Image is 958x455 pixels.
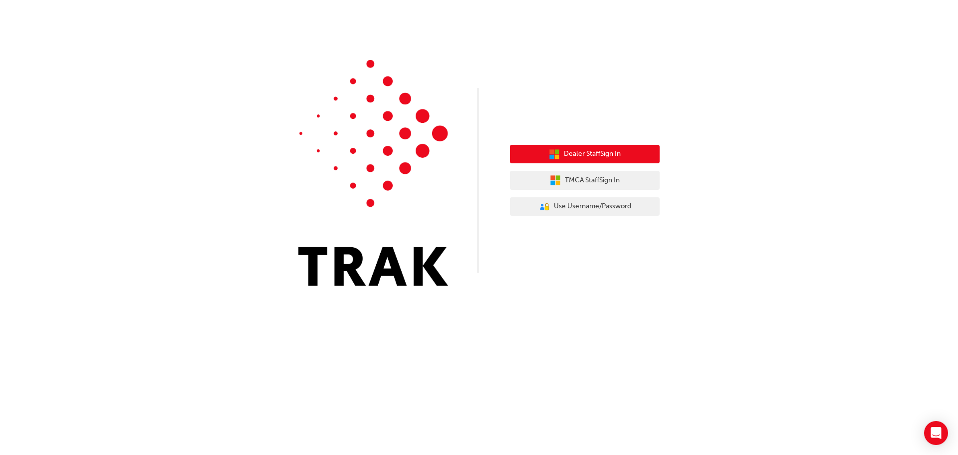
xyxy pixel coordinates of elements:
[510,171,660,190] button: TMCA StaffSign In
[554,201,631,212] span: Use Username/Password
[565,175,620,186] span: TMCA Staff Sign In
[924,421,948,445] div: Open Intercom Messenger
[510,197,660,216] button: Use Username/Password
[564,148,621,160] span: Dealer Staff Sign In
[298,60,448,286] img: Trak
[510,145,660,164] button: Dealer StaffSign In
